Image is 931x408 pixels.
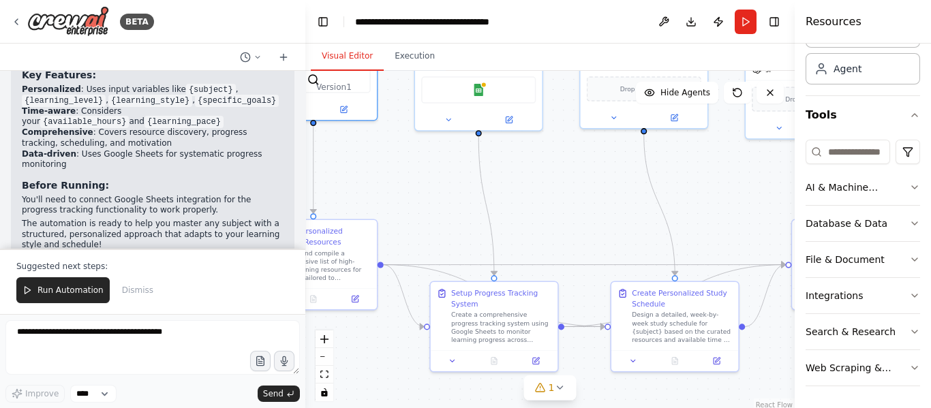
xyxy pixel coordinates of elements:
button: Open in side panel [645,112,703,124]
strong: Key Features: [22,69,96,80]
g: Edge from 9ea3d8b7-eaa3-4cd4-ad85-232ef4954d38 to 312529e0-5e80-4b8c-9d3c-31587cba9c86 [384,260,786,270]
button: toggle interactivity [316,383,333,401]
button: Dismiss [115,277,160,303]
li: : Uses input variables like , , , [22,84,284,106]
button: Switch to previous chat [234,49,267,65]
button: Hide left sidebar [314,12,333,31]
code: {available_hours} [40,116,129,128]
button: zoom out [316,348,333,366]
button: Hide right sidebar [765,12,784,31]
div: Curate Personalized Learning ResourcesResearch and compile a comprehensive list of high-quality l... [249,219,378,310]
nav: breadcrumb [355,15,508,29]
button: No output available [292,293,335,305]
button: Run Automation [16,277,110,303]
strong: Data-driven [22,149,76,159]
button: No output available [472,355,516,367]
div: Drop tools here [579,12,708,129]
button: Open in side panel [480,114,538,126]
strong: Time-aware [22,106,76,116]
button: Database & Data [806,206,920,241]
div: Version 1 [316,82,352,93]
g: Edge from 9ea3d8b7-eaa3-4cd4-ad85-232ef4954d38 to 17f5ce1b-4991-4952-8eeb-fc61a32bbcea [384,260,424,332]
div: Integrations [806,289,863,302]
div: Create Personalized Study Schedule [632,288,732,309]
p: The automation is ready to help you master any subject with a structured, personalized approach t... [22,219,284,251]
img: Logo [27,6,109,37]
code: {subject} [186,84,236,96]
div: Research and compile a comprehensive list of high-quality learning resources for {subject} tailor... [271,249,371,282]
button: Search & Research [806,314,920,349]
button: Open in side panel [337,293,373,305]
button: Improve [5,385,65,403]
div: Create Personalized Study ScheduleDesign a detailed, week-by-week study schedule for {subject} ba... [610,281,739,372]
div: gpt-4o-miniDrop tools here [745,12,874,139]
span: Run Automation [37,285,104,296]
button: Integrations [806,278,920,313]
span: 1 [549,381,555,394]
button: Start a new chat [273,49,294,65]
div: Create a comprehensive progress tracking system using Google Sheets to monitor learning progress ... [451,311,551,344]
div: SerperDevTool [249,2,378,121]
li: : Covers resource discovery, progress tracking, scheduling, and motivation [22,127,284,148]
span: Improve [25,388,59,399]
button: 1 [524,375,577,401]
span: Hide Agents [660,87,710,98]
g: Edge from 91bb6ff4-a716-43cf-8dfd-69f9ffdd7ecc to 17f5ce1b-4991-4952-8eeb-fc61a32bbcea [474,136,500,275]
div: Database & Data [806,217,887,230]
button: Send [258,386,300,402]
div: BETA [120,14,154,30]
code: {learning_pace} [144,116,224,128]
h4: Resources [806,14,861,30]
button: Upload files [250,351,271,371]
span: Drop tools here [785,94,833,104]
button: zoom in [316,330,333,348]
span: Send [263,388,284,399]
button: Open in side panel [314,104,373,116]
g: Edge from c775e860-b209-4ba0-be2d-5f59969999ed to b5c68f92-e9c3-4726-b0a0-a2af5975aa65 [639,134,680,275]
p: You'll need to connect Google Sheets integration for the progress tracking functionality to work ... [22,195,284,216]
div: Crew [806,11,920,95]
div: Google Sheets [414,12,543,131]
button: Open in side panel [518,355,553,367]
code: {specific_goals} [195,95,279,107]
div: Search & Research [806,325,896,339]
button: Web Scraping & Browsing [806,350,920,386]
div: Curate Personalized Learning Resources [271,226,371,247]
img: Google Sheets [472,84,485,96]
img: SerperDevTool [307,74,320,86]
li: : Uses Google Sheets for systematic progress monitoring [22,149,284,170]
g: Edge from b63ffd9d-325d-4426-b306-bd936d47453d to 9ea3d8b7-eaa3-4cd4-ad85-232ef4954d38 [308,126,318,213]
div: React Flow controls [316,330,333,401]
div: Tools [806,134,920,397]
g: Edge from 17f5ce1b-4991-4952-8eeb-fc61a32bbcea to 312529e0-5e80-4b8c-9d3c-31587cba9c86 [564,260,785,332]
button: Tools [806,96,920,134]
strong: Comprehensive [22,127,93,137]
button: Visual Editor [311,42,384,71]
code: {learning_level} [22,95,106,107]
strong: Personalized [22,84,81,94]
g: Edge from b5c68f92-e9c3-4726-b0a0-a2af5975aa65 to 312529e0-5e80-4b8c-9d3c-31587cba9c86 [745,260,785,332]
button: fit view [316,366,333,383]
span: Dismiss [122,285,153,296]
div: Web Scraping & Browsing [806,361,909,375]
span: gpt-4o-mini [765,65,802,73]
div: Setup Progress Tracking SystemCreate a comprehensive progress tracking system using Google Sheets... [429,281,558,372]
g: Edge from 17f5ce1b-4991-4952-8eeb-fc61a32bbcea to b5c68f92-e9c3-4726-b0a0-a2af5975aa65 [564,321,605,332]
div: AI & Machine Learning [806,181,909,194]
div: Setup Progress Tracking System [451,288,551,309]
code: {learning_style} [108,95,192,107]
button: File & Document [806,242,920,277]
button: No output available [653,355,697,367]
div: Design a detailed, week-by-week study schedule for {subject} based on the curated resources and a... [632,311,732,344]
button: Open in side panel [699,355,734,367]
button: Execution [384,42,446,71]
div: Agent [834,62,861,76]
span: Drop tools here [620,84,668,94]
p: Suggested next steps: [16,261,289,272]
li: : Considers your and [22,106,284,128]
strong: Before Running: [22,180,109,191]
div: File & Document [806,253,885,266]
button: Click to speak your automation idea [274,351,294,371]
button: AI & Machine Learning [806,170,920,205]
button: Hide Agents [636,82,718,104]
